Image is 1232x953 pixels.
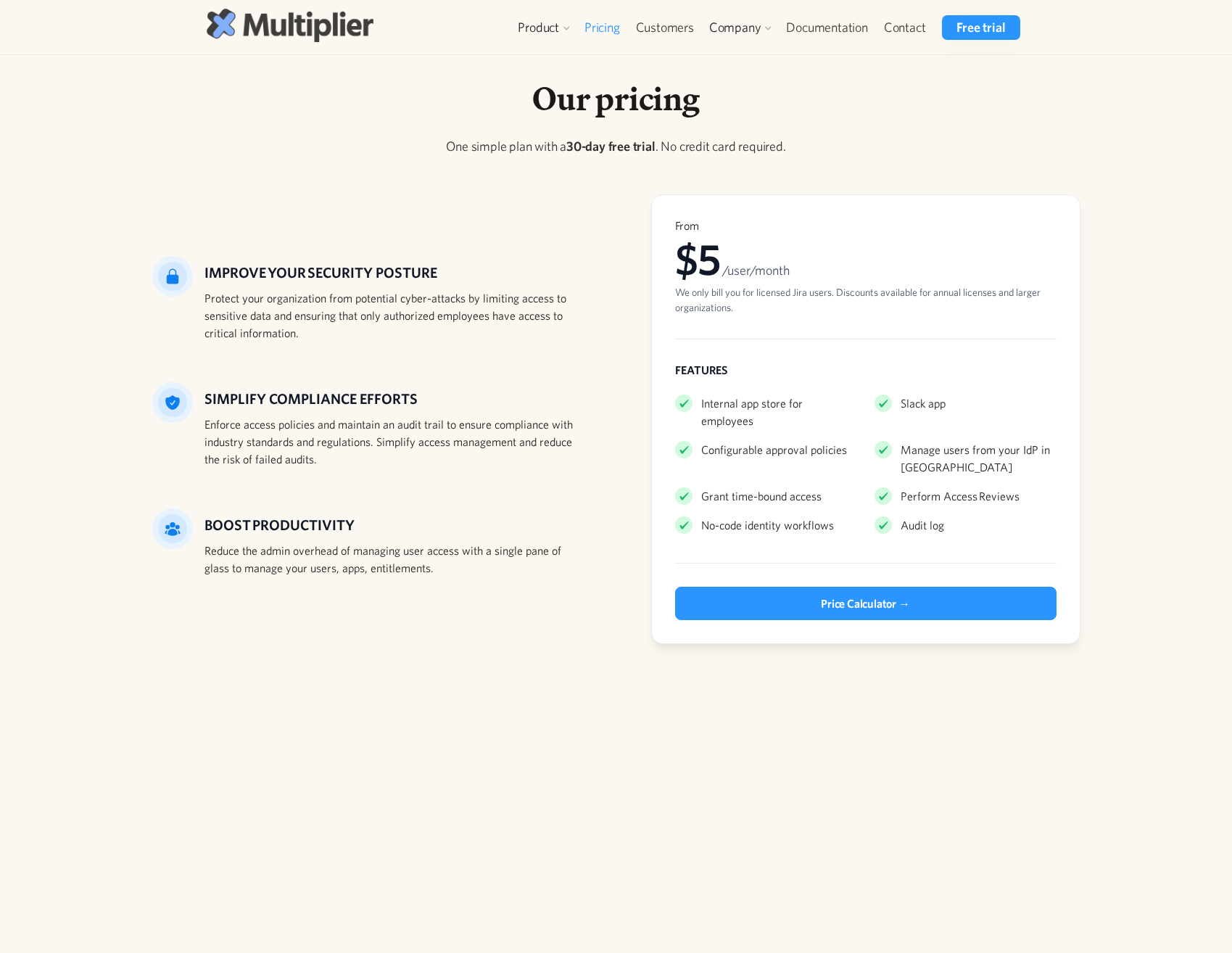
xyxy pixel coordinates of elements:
div: Grant time-bound access [701,487,822,505]
div: From [675,218,1057,233]
strong: 30-day free trial [566,139,656,154]
a: Price Calculator → [675,587,1057,620]
a: Free trial [942,15,1020,40]
span: /user/month [722,263,790,278]
a: Documentation [778,15,875,40]
div: Audit log [901,516,944,534]
div: No-code identity workflows [701,516,834,534]
p: ‍ [152,168,1080,187]
div: Configurable approval policies [701,441,847,458]
h5: Simplify compliance efforts [204,388,582,410]
a: Customers [628,15,702,40]
div: Reduce the admin overhead of managing user access with a single pane of glass to manage your user... [204,542,582,577]
div: Price Calculator → [821,595,909,612]
div: We only bill you for licensed Jira users. Discounts available for annual licenses and larger orga... [675,285,1057,315]
div: Product [510,15,576,40]
a: Pricing [576,15,628,40]
div: $5 [675,233,1057,285]
div: Manage users from your IdP in [GEOGRAPHIC_DATA] [901,441,1057,476]
div: Enforce access policies and maintain an audit trail to ensure compliance with industry standards ... [204,416,582,468]
h5: BOOST PRODUCTIVITY [204,514,582,536]
div: Protect your organization from potential cyber-attacks by limiting access to sensitive data and e... [204,289,582,342]
div: Product [518,19,559,36]
div: Company [702,15,779,40]
div: Perform Access Reviews [901,487,1020,505]
div: Company [709,19,761,36]
div: Slack app [901,395,946,412]
h1: Our pricing [152,78,1080,119]
div: Internal app store for employees [701,395,857,429]
h5: IMPROVE YOUR SECURITY POSTURE [204,262,582,284]
a: Contact [876,15,934,40]
div: FEATURES [675,363,1057,377]
p: One simple plan with a . No credit card required. [152,136,1080,156]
